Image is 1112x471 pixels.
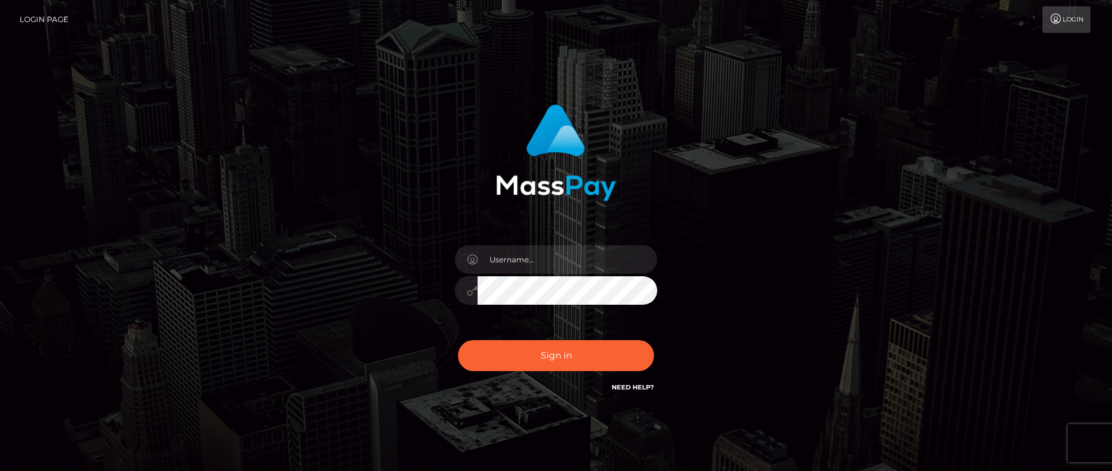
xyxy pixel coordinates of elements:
input: Username... [478,245,657,274]
a: Need Help? [612,383,654,391]
a: Login [1042,6,1090,33]
img: MassPay Login [496,104,616,201]
a: Login Page [20,6,68,33]
button: Sign in [458,340,654,371]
